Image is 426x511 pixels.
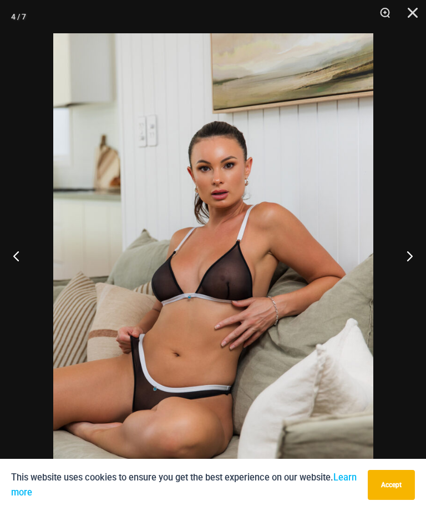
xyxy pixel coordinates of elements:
[368,470,415,500] button: Accept
[11,472,357,498] a: Learn more
[11,470,359,500] p: This website uses cookies to ensure you get the best experience on our website.
[384,228,426,284] button: Next
[11,8,26,25] div: 4 / 7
